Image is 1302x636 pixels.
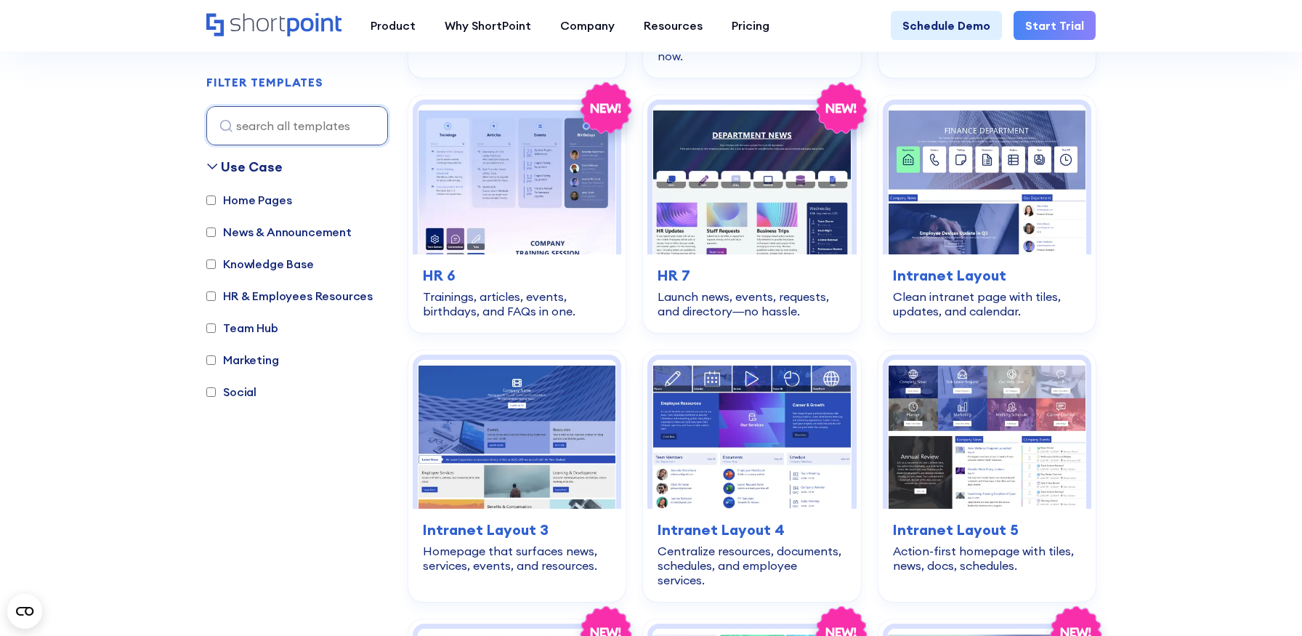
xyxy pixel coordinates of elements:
a: Intranet Layout 5 – SharePoint Page Template: Action-first homepage with tiles, news, docs, sched... [878,350,1096,602]
div: Use Case [221,157,283,177]
img: Intranet Layout – SharePoint Page Design: Clean intranet page with tiles, updates, and calendar. [888,105,1086,254]
img: HR 6 – HR SharePoint Site Template: Trainings, articles, events, birthdays, and FAQs in one. [418,105,616,254]
label: Marketing [206,351,279,369]
div: Company [560,17,615,34]
a: HR 6 – HR SharePoint Site Template: Trainings, articles, events, birthdays, and FAQs in one.HR 6T... [408,95,626,332]
div: Product [371,17,416,34]
input: Team Hub [206,323,216,333]
label: Knowledge Base [206,255,314,273]
label: Team Hub [206,319,278,337]
img: Intranet Layout 3 – SharePoint Homepage Template: Homepage that surfaces news, services, events, ... [418,360,616,509]
h2: FILTER TEMPLATES [206,76,323,89]
h3: Intranet Layout [893,265,1081,286]
label: Social [206,383,256,400]
div: Resources [644,17,703,34]
a: Schedule Demo [891,11,1002,40]
h3: HR 6 [423,265,611,286]
a: Product [356,11,430,40]
div: Trainings, articles, events, birthdays, and FAQs in one. [423,289,611,318]
div: Why ShortPoint [445,17,531,34]
input: Marketing [206,355,216,365]
div: Homepage that surfaces news, services, events, and resources. [423,544,611,573]
a: Home [206,13,341,38]
a: Start Trial [1014,11,1096,40]
a: HR 7 – HR SharePoint Template: Launch news, events, requests, and directory—no hassle.HR 7Launch ... [643,95,860,332]
input: search all templates [206,106,388,145]
a: Why ShortPoint [430,11,546,40]
input: Social [206,387,216,397]
div: Clean intranet page with tiles, updates, and calendar. [893,289,1081,318]
h3: HR 7 [658,265,846,286]
label: HR & Employees Resources [206,287,373,305]
input: News & Announcement [206,228,216,237]
h3: Intranet Layout 3 [423,519,611,541]
a: Intranet Layout 4 – Intranet Page Template: Centralize resources, documents, schedules, and emplo... [643,350,860,602]
input: Knowledge Base [206,259,216,269]
h3: Intranet Layout 5 [893,519,1081,541]
div: Pricing [732,17,769,34]
img: HR 7 – HR SharePoint Template: Launch news, events, requests, and directory—no hassle. [652,105,851,254]
label: Home Pages [206,191,291,209]
a: Company [546,11,629,40]
h3: Intranet Layout 4 [658,519,846,541]
label: News & Announcement [206,223,352,241]
a: Intranet Layout 3 – SharePoint Homepage Template: Homepage that surfaces news, services, events, ... [408,350,626,602]
img: Intranet Layout 4 – Intranet Page Template: Centralize resources, documents, schedules, and emplo... [652,360,851,509]
a: Pricing [717,11,784,40]
input: HR & Employees Resources [206,291,216,301]
div: Centralize resources, documents, schedules, and employee services. [658,544,846,587]
div: Action-first homepage with tiles, news, docs, schedules. [893,544,1081,573]
img: Intranet Layout 5 – SharePoint Page Template: Action-first homepage with tiles, news, docs, sched... [888,360,1086,509]
button: Open CMP widget [7,594,42,629]
a: Intranet Layout – SharePoint Page Design: Clean intranet page with tiles, updates, and calendar.I... [878,95,1096,332]
a: Resources [629,11,717,40]
input: Home Pages [206,196,216,205]
div: Launch news, events, requests, and directory—no hassle. [658,289,846,318]
iframe: Chat Widget [1229,566,1302,636]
